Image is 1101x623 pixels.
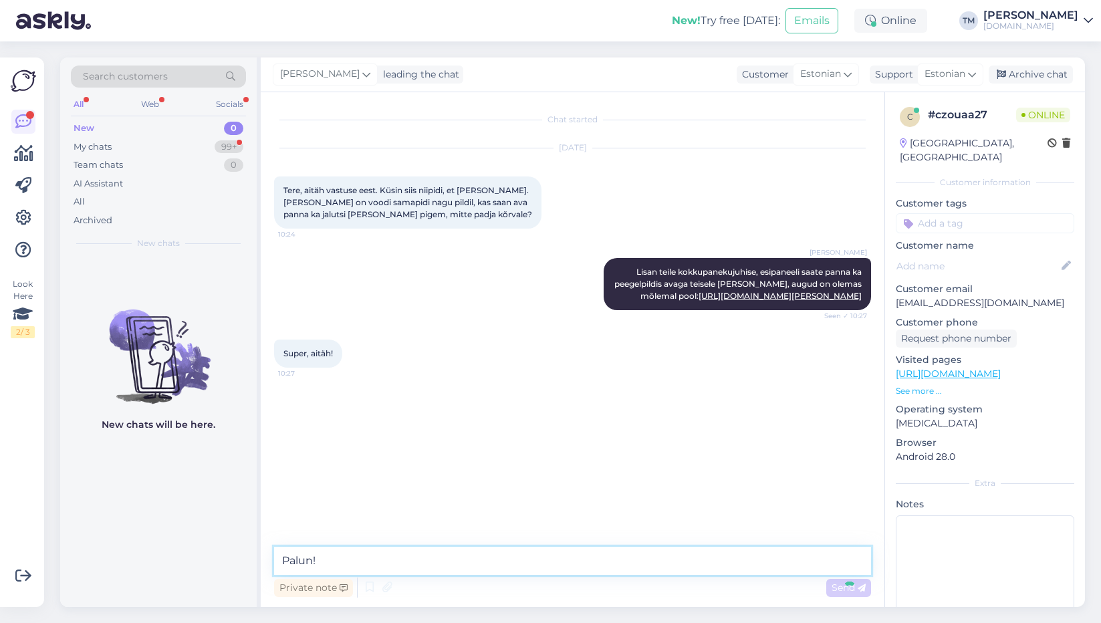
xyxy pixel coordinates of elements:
p: [EMAIL_ADDRESS][DOMAIN_NAME] [896,296,1074,310]
p: New chats will be here. [102,418,215,432]
p: Notes [896,497,1074,511]
p: Android 28.0 [896,450,1074,464]
div: # czouaa27 [928,107,1016,123]
span: 10:24 [278,229,328,239]
div: Look Here [11,278,35,338]
p: Operating system [896,402,1074,416]
p: Customer phone [896,316,1074,330]
span: Tere, aitäh vastuse eest. Küsin siis niipidi, et [PERSON_NAME]. [PERSON_NAME] on voodi samapidi n... [283,185,532,219]
div: [DOMAIN_NAME] [983,21,1078,31]
span: New chats [137,237,180,249]
div: Chat started [274,114,871,126]
span: Seen ✓ 10:27 [817,311,867,321]
span: [PERSON_NAME] [280,67,360,82]
div: [DATE] [274,142,871,154]
div: 0 [224,122,243,135]
p: [MEDICAL_DATA] [896,416,1074,430]
span: Online [1016,108,1070,122]
span: 10:27 [278,368,328,378]
p: Customer name [896,239,1074,253]
div: Archive chat [989,66,1073,84]
div: New [74,122,94,135]
div: TM [959,11,978,30]
div: Socials [213,96,246,113]
button: Emails [785,8,838,33]
div: All [71,96,86,113]
span: c [907,112,913,122]
span: [PERSON_NAME] [810,247,867,257]
div: 99+ [215,140,243,154]
input: Add name [896,259,1059,273]
img: No chats [60,285,257,406]
div: All [74,195,85,209]
span: Super, aitäh! [283,348,333,358]
a: [URL][DOMAIN_NAME] [896,368,1001,380]
p: Browser [896,436,1074,450]
div: [GEOGRAPHIC_DATA], [GEOGRAPHIC_DATA] [900,136,1048,164]
div: 0 [224,158,243,172]
img: Askly Logo [11,68,36,94]
div: [PERSON_NAME] [983,10,1078,21]
a: [URL][DOMAIN_NAME][PERSON_NAME] [699,291,862,301]
div: Try free [DATE]: [672,13,780,29]
div: leading the chat [378,68,459,82]
div: Customer information [896,176,1074,189]
a: [PERSON_NAME][DOMAIN_NAME] [983,10,1093,31]
span: Estonian [800,67,841,82]
div: Request phone number [896,330,1017,348]
div: Support [870,68,913,82]
p: See more ... [896,385,1074,397]
div: Team chats [74,158,123,172]
input: Add a tag [896,213,1074,233]
div: Extra [896,477,1074,489]
b: New! [672,14,701,27]
span: Lisan teile kokkupanekujuhise, esipaneeli saate panna ka peegelpildis avaga teisele [PERSON_NAME]... [614,267,864,301]
p: Visited pages [896,353,1074,367]
p: Customer email [896,282,1074,296]
div: Archived [74,214,112,227]
span: Estonian [925,67,965,82]
div: My chats [74,140,112,154]
div: Customer [737,68,789,82]
div: 2 / 3 [11,326,35,338]
div: AI Assistant [74,177,123,191]
p: Customer tags [896,197,1074,211]
span: Search customers [83,70,168,84]
div: Online [854,9,927,33]
div: Web [138,96,162,113]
